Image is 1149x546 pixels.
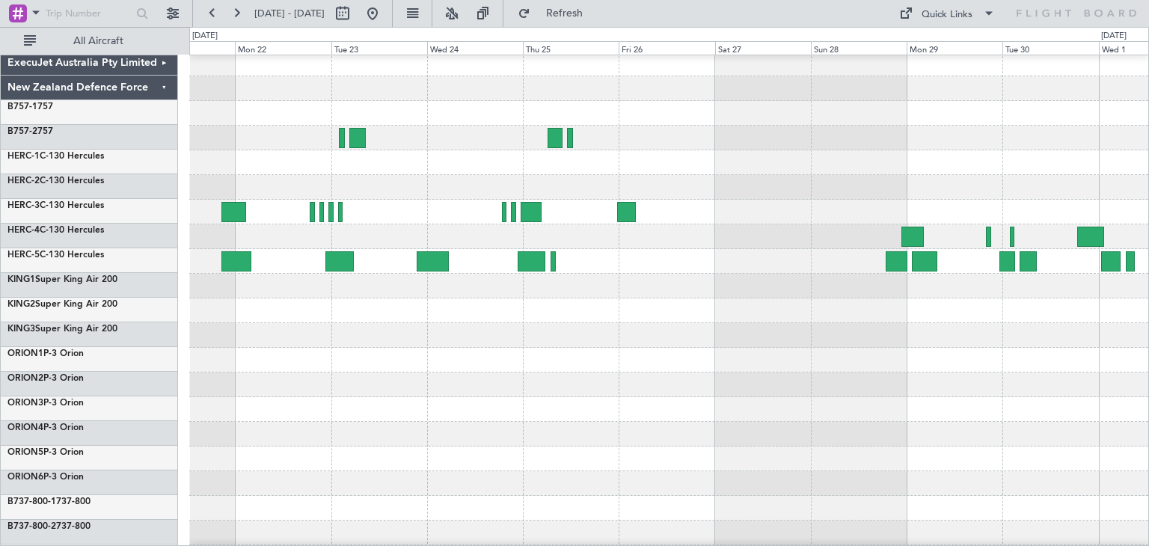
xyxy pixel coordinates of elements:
[192,30,218,43] div: [DATE]
[7,102,37,111] span: B757-1
[511,1,601,25] button: Refresh
[7,473,43,482] span: ORION6
[7,399,43,408] span: ORION3
[1101,30,1127,43] div: [DATE]
[892,1,1002,25] button: Quick Links
[715,41,811,55] div: Sat 27
[46,2,132,25] input: Trip Number
[7,152,104,161] a: HERC-1C-130 Hercules
[7,127,37,136] span: B757-2
[619,41,714,55] div: Fri 26
[7,522,91,531] a: B737-800-2737-800
[533,8,596,19] span: Refresh
[7,325,35,334] span: KING3
[7,226,104,235] a: HERC-4C-130 Hercules
[235,41,331,55] div: Mon 22
[7,251,104,260] a: HERC-5C-130 Hercules
[39,36,158,46] span: All Aircraft
[7,300,35,309] span: KING2
[427,41,523,55] div: Wed 24
[7,152,40,161] span: HERC-1
[7,374,84,383] a: ORION2P-3 Orion
[7,497,91,506] a: B737-800-1737-800
[331,41,427,55] div: Tue 23
[7,201,104,210] a: HERC-3C-130 Hercules
[7,349,84,358] a: ORION1P-3 Orion
[7,201,40,210] span: HERC-3
[811,41,907,55] div: Sun 28
[7,423,43,432] span: ORION4
[7,102,53,111] a: B757-1757
[7,300,117,309] a: KING2Super King Air 200
[7,522,56,531] span: B737-800-2
[7,177,104,185] a: HERC-2C-130 Hercules
[7,448,84,457] a: ORION5P-3 Orion
[7,349,43,358] span: ORION1
[7,473,84,482] a: ORION6P-3 Orion
[7,325,117,334] a: KING3Super King Air 200
[7,251,40,260] span: HERC-5
[7,448,43,457] span: ORION5
[7,127,53,136] a: B757-2757
[7,226,40,235] span: HERC-4
[1002,41,1098,55] div: Tue 30
[7,497,56,506] span: B737-800-1
[7,399,84,408] a: ORION3P-3 Orion
[7,374,43,383] span: ORION2
[7,177,40,185] span: HERC-2
[922,7,972,22] div: Quick Links
[523,41,619,55] div: Thu 25
[907,41,1002,55] div: Mon 29
[7,275,117,284] a: KING1Super King Air 200
[16,29,162,53] button: All Aircraft
[7,423,84,432] a: ORION4P-3 Orion
[254,7,325,20] span: [DATE] - [DATE]
[7,275,35,284] span: KING1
